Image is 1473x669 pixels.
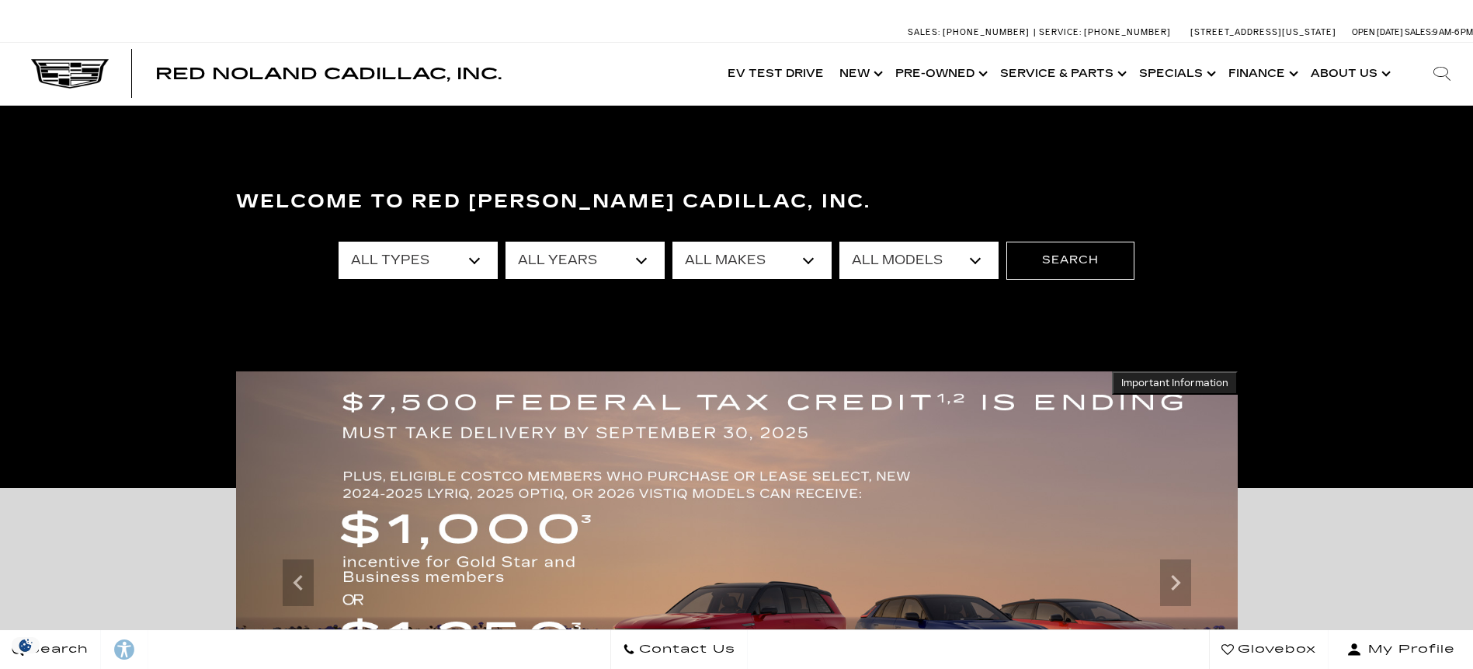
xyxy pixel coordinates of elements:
[31,59,109,89] img: Cadillac Dark Logo with Cadillac White Text
[1039,27,1082,37] span: Service:
[1112,371,1238,395] button: Important Information
[610,630,748,669] a: Contact Us
[283,559,314,606] div: Previous
[1131,43,1221,105] a: Specials
[1084,27,1171,37] span: [PHONE_NUMBER]
[24,639,89,660] span: Search
[1221,43,1303,105] a: Finance
[1160,559,1191,606] div: Next
[1121,377,1228,389] span: Important Information
[1034,28,1175,37] a: Service: [PHONE_NUMBER]
[888,43,992,105] a: Pre-Owned
[1329,630,1473,669] button: Open user profile menu
[908,27,940,37] span: Sales:
[8,637,43,653] img: Opt-Out Icon
[1362,639,1455,660] span: My Profile
[832,43,888,105] a: New
[1234,639,1316,660] span: Glovebox
[672,242,832,279] select: Filter by make
[505,242,665,279] select: Filter by year
[1433,27,1473,37] span: 9 AM-6 PM
[635,639,735,660] span: Contact Us
[943,27,1030,37] span: [PHONE_NUMBER]
[1190,27,1336,37] a: [STREET_ADDRESS][US_STATE]
[339,242,498,279] select: Filter by type
[720,43,832,105] a: EV Test Drive
[839,242,999,279] select: Filter by model
[908,28,1034,37] a: Sales: [PHONE_NUMBER]
[1405,27,1433,37] span: Sales:
[1006,242,1134,279] button: Search
[155,64,502,83] span: Red Noland Cadillac, Inc.
[992,43,1131,105] a: Service & Parts
[236,186,1238,218] h3: Welcome to Red [PERSON_NAME] Cadillac, Inc.
[8,637,43,653] section: Click to Open Cookie Consent Modal
[1209,630,1329,669] a: Glovebox
[1352,27,1403,37] span: Open [DATE]
[155,66,502,82] a: Red Noland Cadillac, Inc.
[1303,43,1395,105] a: About Us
